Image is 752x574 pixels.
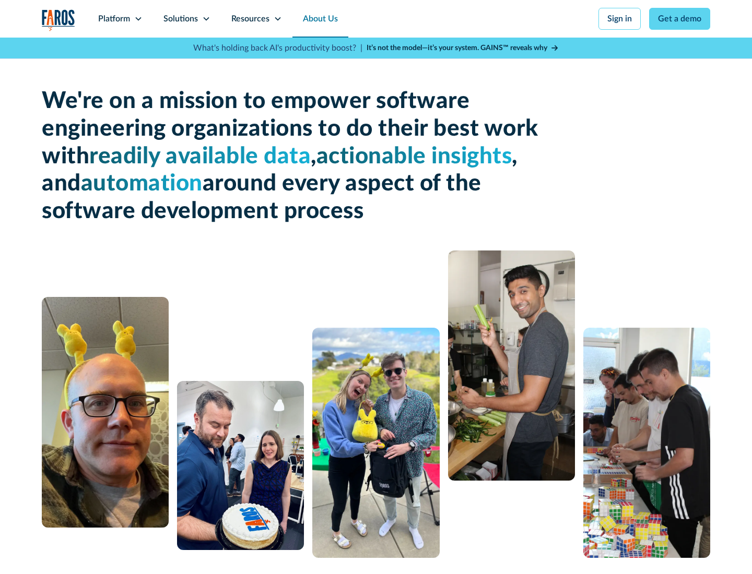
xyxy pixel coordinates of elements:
[367,44,547,52] strong: It’s not the model—it’s your system. GAINS™ reveals why
[98,13,130,25] div: Platform
[231,13,269,25] div: Resources
[448,250,575,481] img: man cooking with celery
[583,328,710,558] img: 5 people constructing a puzzle from Rubik's cubes
[598,8,641,30] a: Sign in
[163,13,198,25] div: Solutions
[81,172,203,195] span: automation
[649,8,710,30] a: Get a demo
[312,328,439,558] img: A man and a woman standing next to each other.
[42,9,75,31] a: home
[42,88,543,225] h1: We're on a mission to empower software engineering organizations to do their best work with , , a...
[367,43,559,54] a: It’s not the model—it’s your system. GAINS™ reveals why
[89,145,311,168] span: readily available data
[42,297,169,528] img: A man with glasses and a bald head wearing a yellow bunny headband.
[42,9,75,31] img: Logo of the analytics and reporting company Faros.
[316,145,512,168] span: actionable insights
[193,42,362,54] p: What's holding back AI's productivity boost? |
